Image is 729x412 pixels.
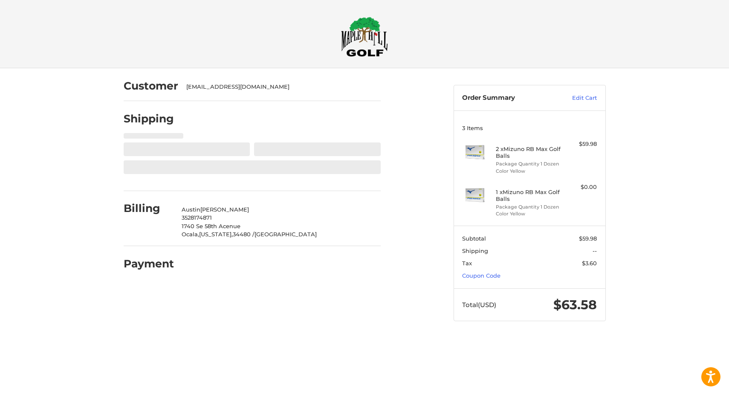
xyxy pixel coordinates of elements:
[233,231,255,238] span: 34480 /
[462,301,496,309] span: Total (USD)
[496,145,561,160] h4: 2 x Mizuno RB Max Golf Balls
[462,272,500,279] a: Coupon Code
[496,203,561,211] li: Package Quantity 1 Dozen
[462,235,486,242] span: Subtotal
[462,94,554,102] h3: Order Summary
[200,206,249,213] span: [PERSON_NAME]
[182,214,212,221] span: 3528174871
[563,140,597,148] div: $59.98
[563,183,597,191] div: $0.00
[124,79,178,93] h2: Customer
[182,206,200,213] span: Austin
[124,257,174,270] h2: Payment
[496,210,561,218] li: Color Yellow
[462,260,472,267] span: Tax
[462,247,488,254] span: Shipping
[199,231,233,238] span: [US_STATE],
[186,83,372,91] div: [EMAIL_ADDRESS][DOMAIN_NAME]
[496,168,561,175] li: Color Yellow
[579,235,597,242] span: $59.98
[124,202,174,215] h2: Billing
[554,94,597,102] a: Edit Cart
[341,17,388,57] img: Maple Hill Golf
[593,247,597,254] span: --
[582,260,597,267] span: $3.60
[496,189,561,203] h4: 1 x Mizuno RB Max Golf Balls
[462,125,597,131] h3: 3 Items
[496,160,561,168] li: Package Quantity 1 Dozen
[124,112,174,125] h2: Shipping
[182,231,199,238] span: Ocala,
[182,223,240,229] span: 1740 Se 58th Acenue
[553,297,597,313] span: $63.58
[255,231,317,238] span: [GEOGRAPHIC_DATA]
